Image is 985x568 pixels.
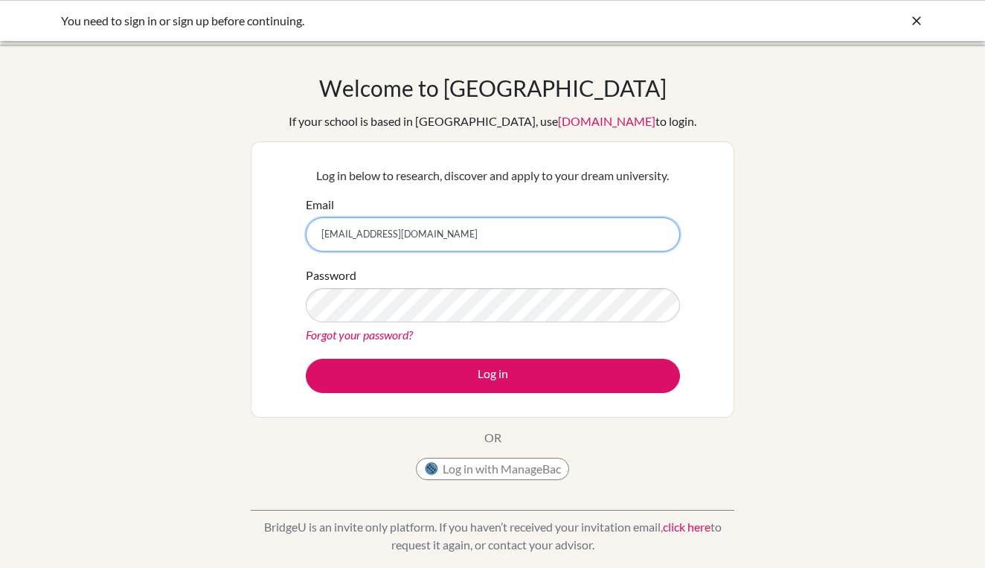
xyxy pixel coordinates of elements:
p: Log in below to research, discover and apply to your dream university. [306,167,680,185]
a: click here [663,520,710,534]
div: If your school is based in [GEOGRAPHIC_DATA], use to login. [289,112,696,130]
a: Forgot your password? [306,328,413,342]
p: BridgeU is an invite only platform. If you haven’t received your invitation email, to request it ... [251,518,734,554]
label: Email [306,196,334,214]
h1: Welcome to [GEOGRAPHIC_DATA] [319,74,667,101]
button: Log in with ManageBac [416,458,569,480]
button: Log in [306,359,680,393]
p: OR [484,429,501,447]
div: You need to sign in or sign up before continuing. [61,12,701,30]
a: [DOMAIN_NAME] [558,114,655,128]
label: Password [306,267,356,284]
